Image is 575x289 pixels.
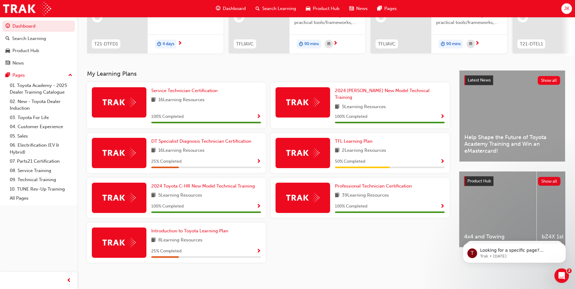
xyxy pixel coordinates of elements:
a: DT Specialist Diagnosis Technician Certification [151,138,254,145]
img: Trak [102,98,136,107]
button: Show Progress [256,158,261,165]
span: guage-icon [216,5,220,12]
span: Show Progress [440,159,445,164]
a: search-iconSearch Learning [251,2,301,15]
span: 4 days [162,41,174,48]
span: TFLIAVC [378,41,396,48]
span: 100 % Completed [151,203,184,210]
span: Show Progress [256,204,261,209]
span: learningRecordVerb_NONE-icon [236,15,242,20]
span: book-icon [151,147,156,154]
span: duration-icon [441,40,445,48]
button: Show Progress [440,158,445,165]
span: News [356,5,368,12]
div: Pages [12,72,25,79]
a: news-iconNews [344,2,373,15]
button: Pages [2,70,75,81]
span: book-icon [151,192,156,199]
span: 50 % Completed [335,158,365,165]
a: 10. TUNE Rev-Up Training [7,184,75,194]
span: next-icon [333,41,338,46]
div: News [12,60,24,67]
a: 2024 Toyota C-HR New Model Technical Training [151,183,257,190]
span: car-icon [5,48,10,54]
a: Dashboard [2,21,75,32]
span: duration-icon [157,40,161,48]
img: Trak [286,193,319,202]
span: Service Technician Certification [151,88,218,93]
span: Dashboard [223,5,246,12]
iframe: Intercom notifications message [454,230,575,273]
a: Professional Technician Certification [335,183,414,190]
a: News [2,58,75,69]
a: Product HubShow all [464,176,560,186]
span: 90 mins [304,41,319,48]
span: 5 Learning Resources [342,103,386,111]
span: pages-icon [5,73,10,78]
span: calendar-icon [327,40,330,48]
a: Search Learning [2,33,75,44]
h3: My Learning Plans [87,70,450,77]
button: Show Progress [256,247,261,255]
span: search-icon [5,36,10,42]
span: book-icon [335,103,339,111]
a: 2024 [PERSON_NAME] New Model Technical Training [335,87,445,101]
span: news-icon [349,5,354,12]
a: Product Hub [2,45,75,56]
span: Help Shape the Future of Toyota Academy Training and Win an eMastercard! [464,134,560,154]
a: 01. Toyota Academy - 2025 Dealer Training Catalogue [7,81,75,97]
span: next-icon [475,41,480,46]
span: book-icon [335,192,339,199]
span: Show Progress [440,114,445,120]
span: 8 Learning Resources [158,237,202,244]
div: Search Learning [12,35,46,42]
span: book-icon [151,237,156,244]
span: book-icon [335,147,339,154]
a: All Pages [7,194,75,203]
span: Show Progress [440,204,445,209]
span: search-icon [256,5,260,12]
span: calendar-icon [469,40,472,48]
a: Trak [3,2,51,15]
button: Show all [538,177,561,186]
a: pages-iconPages [373,2,402,15]
span: 16 Learning Resources [158,96,205,104]
span: 100 % Completed [335,203,367,210]
button: Show Progress [256,113,261,121]
span: learningRecordVerb_NONE-icon [95,15,100,20]
span: car-icon [306,5,310,12]
span: learningRecordVerb_NONE-icon [378,15,384,20]
span: TFLIAVC [236,41,254,48]
span: next-icon [178,41,182,46]
a: 09. Technical Training [7,175,75,184]
button: Show all [538,76,560,85]
span: news-icon [5,61,10,66]
span: prev-icon [67,277,71,284]
iframe: Intercom live chat [554,268,569,283]
span: 100 % Completed [151,113,184,120]
span: guage-icon [5,24,10,29]
button: Show Progress [256,203,261,210]
span: Product Hub [313,5,339,12]
span: T21-DTFD1 [94,41,118,48]
span: 2 Learning Resources [342,147,386,154]
span: Search Learning [262,5,296,12]
a: 04. Customer Experience [7,122,75,131]
img: Trak [286,148,319,158]
span: book-icon [151,96,156,104]
span: T21-DTEL1 [520,41,543,48]
span: Product Hub [467,178,491,184]
span: TFL Learning Plan [335,138,373,144]
span: 39 Learning Resources [342,192,389,199]
span: Introduction to Toyota Learning Plan [151,228,228,234]
span: Show Progress [256,249,261,254]
span: DT Specialist Diagnosis Technician Certification [151,138,251,144]
span: pages-icon [377,5,382,12]
img: Trak [102,238,136,247]
span: Professional Technician Certification [335,183,412,189]
span: 25 % Completed [151,248,182,255]
a: 08. Service Training [7,166,75,175]
img: Trak [102,148,136,158]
